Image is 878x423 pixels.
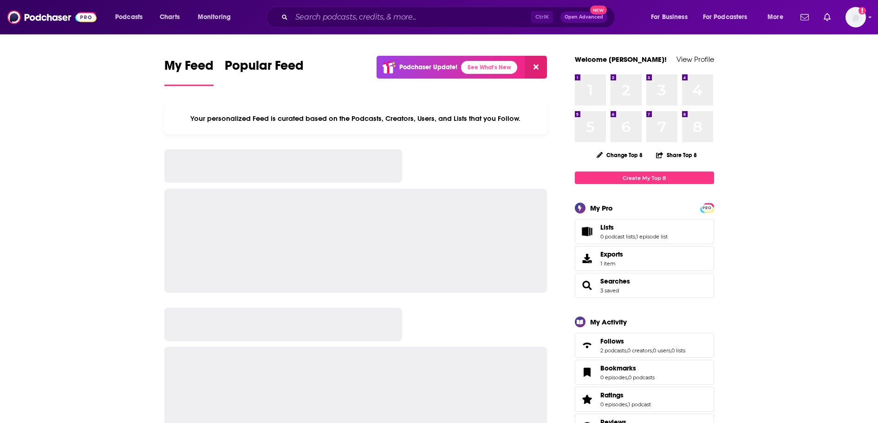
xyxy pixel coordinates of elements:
[600,250,623,258] span: Exports
[628,374,655,381] a: 0 podcasts
[652,347,653,354] span: ,
[115,11,143,24] span: Podcasts
[575,387,714,412] span: Ratings
[590,317,627,326] div: My Activity
[600,287,619,294] a: 3 saved
[590,6,607,14] span: New
[767,11,783,24] span: More
[676,55,714,64] a: View Profile
[600,391,624,399] span: Ratings
[575,55,667,64] a: Welcome [PERSON_NAME]!
[703,11,748,24] span: For Podcasters
[697,10,761,25] button: open menu
[702,204,713,211] a: PRO
[560,12,607,23] button: Open AdvancedNew
[575,172,714,184] a: Create My Top 8
[761,10,795,25] button: open menu
[7,8,97,26] img: Podchaser - Follow, Share and Rate Podcasts
[600,223,668,231] a: Lists
[225,58,304,86] a: Popular Feed
[461,61,517,74] a: See What's New
[160,11,180,24] span: Charts
[600,374,627,381] a: 0 episodes
[225,58,304,79] span: Popular Feed
[627,374,628,381] span: ,
[590,204,613,212] div: My Pro
[600,401,627,408] a: 0 episodes
[627,401,628,408] span: ,
[164,103,547,134] div: Your personalized Feed is curated based on the Podcasts, Creators, Users, and Lists that you Follow.
[578,252,597,265] span: Exports
[858,7,866,14] svg: Add a profile image
[164,58,214,86] a: My Feed
[575,273,714,298] span: Searches
[600,233,635,240] a: 0 podcast lists
[670,347,671,354] span: ,
[820,9,834,25] a: Show notifications dropdown
[635,233,636,240] span: ,
[845,7,866,27] button: Show profile menu
[671,347,685,354] a: 0 lists
[600,223,614,231] span: Lists
[198,11,231,24] span: Monitoring
[600,391,651,399] a: Ratings
[164,58,214,79] span: My Feed
[628,401,651,408] a: 1 podcast
[636,233,668,240] a: 1 episode list
[191,10,243,25] button: open menu
[575,360,714,385] span: Bookmarks
[797,9,813,25] a: Show notifications dropdown
[656,146,697,164] button: Share Top 8
[600,347,626,354] a: 2 podcasts
[531,11,553,23] span: Ctrl K
[591,149,649,161] button: Change Top 8
[578,366,597,379] a: Bookmarks
[575,246,714,271] a: Exports
[627,347,652,354] a: 0 creators
[578,279,597,292] a: Searches
[578,339,597,352] a: Follows
[653,347,670,354] a: 0 users
[626,347,627,354] span: ,
[600,364,655,372] a: Bookmarks
[399,63,457,71] p: Podchaser Update!
[575,219,714,244] span: Lists
[154,10,185,25] a: Charts
[565,15,603,20] span: Open Advanced
[600,337,685,345] a: Follows
[651,11,688,24] span: For Business
[600,337,624,345] span: Follows
[578,393,597,406] a: Ratings
[845,7,866,27] img: User Profile
[578,225,597,238] a: Lists
[600,277,630,285] a: Searches
[600,364,636,372] span: Bookmarks
[845,7,866,27] span: Logged in as Ashley_Beenen
[600,260,623,267] span: 1 item
[275,7,624,28] div: Search podcasts, credits, & more...
[109,10,155,25] button: open menu
[644,10,699,25] button: open menu
[292,10,531,25] input: Search podcasts, credits, & more...
[575,333,714,358] span: Follows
